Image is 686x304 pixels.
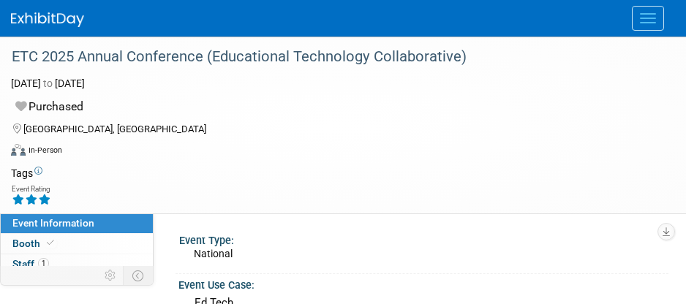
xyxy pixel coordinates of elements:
[124,266,154,285] td: Toggle Event Tabs
[23,123,206,134] span: [GEOGRAPHIC_DATA], [GEOGRAPHIC_DATA]
[98,266,124,285] td: Personalize Event Tab Strip
[1,254,153,274] a: Staff1
[41,77,55,89] span: to
[28,145,62,156] div: In-Person
[1,213,153,233] a: Event Information
[38,258,49,269] span: 1
[11,12,84,27] img: ExhibitDay
[12,258,49,270] span: Staff
[47,239,54,247] i: Booth reservation complete
[11,142,668,164] div: Event Format
[179,229,668,248] div: Event Type:
[11,77,85,89] span: [DATE] [DATE]
[178,274,675,292] div: Event Use Case:
[7,44,657,70] div: ETC 2025 Annual Conference (Educational Technology Collaborative)
[12,217,94,229] span: Event Information
[11,144,26,156] img: Format-Inperson.png
[12,237,57,249] span: Booth
[1,234,153,254] a: Booth
[194,248,233,259] span: National
[11,94,657,120] div: Purchased
[12,186,51,193] div: Event Rating
[11,166,42,180] td: Tags
[632,6,664,31] button: Menu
